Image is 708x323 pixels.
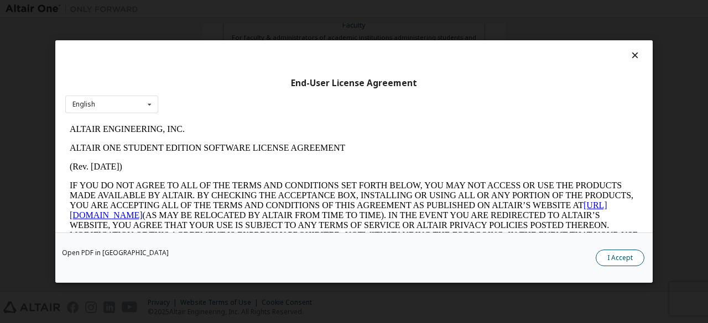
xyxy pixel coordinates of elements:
p: IF YOU DO NOT AGREE TO ALL OF THE TERMS AND CONDITIONS SET FORTH BELOW, YOU MAY NOT ACCESS OR USE... [4,61,573,140]
div: End-User License Agreement [65,78,643,89]
p: (Rev. [DATE]) [4,42,573,52]
p: ALTAIR ENGINEERING, INC. [4,4,573,14]
div: English [72,101,95,108]
button: I Accept [596,250,644,266]
a: [URL][DOMAIN_NAME] [4,81,542,100]
p: ALTAIR ONE STUDENT EDITION SOFTWARE LICENSE AGREEMENT [4,23,573,33]
a: Open PDF in [GEOGRAPHIC_DATA] [62,250,169,256]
